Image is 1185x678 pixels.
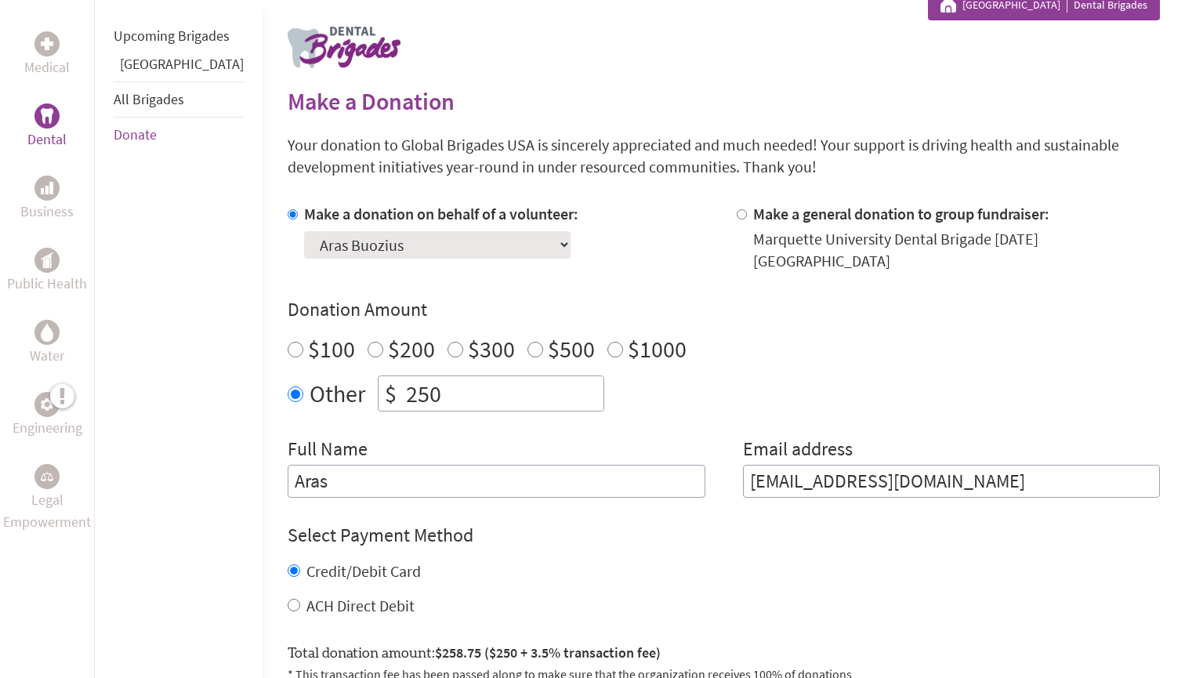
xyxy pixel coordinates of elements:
label: Make a donation on behalf of a volunteer: [304,204,578,223]
a: WaterWater [30,320,64,367]
div: Medical [34,31,60,56]
label: ACH Direct Debit [306,596,415,615]
div: Public Health [34,248,60,273]
p: Medical [24,56,70,78]
a: EngineeringEngineering [13,392,82,439]
a: MedicalMedical [24,31,70,78]
label: $300 [468,334,515,364]
img: Legal Empowerment [41,472,53,481]
li: Donate [114,118,244,152]
img: Medical [41,38,53,50]
li: All Brigades [114,82,244,118]
input: Enter Full Name [288,465,705,498]
label: Total donation amount: [288,642,661,665]
a: Public HealthPublic Health [7,248,87,295]
p: Engineering [13,417,82,439]
label: $500 [548,334,595,364]
p: Water [30,345,64,367]
span: $258.75 ($250 + 3.5% transaction fee) [435,644,661,662]
div: Business [34,176,60,201]
img: Engineering [41,398,53,411]
h2: Make a Donation [288,87,1160,115]
a: Legal EmpowermentLegal Empowerment [3,464,91,533]
label: Other [310,375,365,412]
div: Engineering [34,392,60,417]
p: Your donation to Global Brigades USA is sincerely appreciated and much needed! Your support is dr... [288,134,1160,178]
div: Legal Empowerment [34,464,60,489]
p: Business [20,201,74,223]
p: Legal Empowerment [3,489,91,533]
h4: Donation Amount [288,297,1160,322]
div: Marquette University Dental Brigade [DATE] [GEOGRAPHIC_DATA] [753,228,1161,272]
li: Upcoming Brigades [114,19,244,53]
p: Dental [27,129,67,150]
label: $1000 [628,334,687,364]
li: Panama [114,53,244,82]
label: Make a general donation to group fundraiser: [753,204,1049,223]
input: Enter Amount [403,376,603,411]
a: All Brigades [114,90,184,108]
a: DentalDental [27,103,67,150]
h4: Select Payment Method [288,523,1160,548]
label: Credit/Debit Card [306,561,421,581]
img: Business [41,182,53,194]
input: Your Email [743,465,1161,498]
a: Upcoming Brigades [114,27,230,45]
label: Email address [743,437,853,465]
label: $200 [388,334,435,364]
a: BusinessBusiness [20,176,74,223]
p: Public Health [7,273,87,295]
img: logo-dental.png [288,27,400,68]
label: $100 [308,334,355,364]
label: Full Name [288,437,368,465]
img: Water [41,323,53,341]
a: Donate [114,125,157,143]
img: Public Health [41,252,53,268]
a: [GEOGRAPHIC_DATA] [120,55,244,73]
div: Dental [34,103,60,129]
div: Water [34,320,60,345]
img: Dental [41,108,53,123]
div: $ [379,376,403,411]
